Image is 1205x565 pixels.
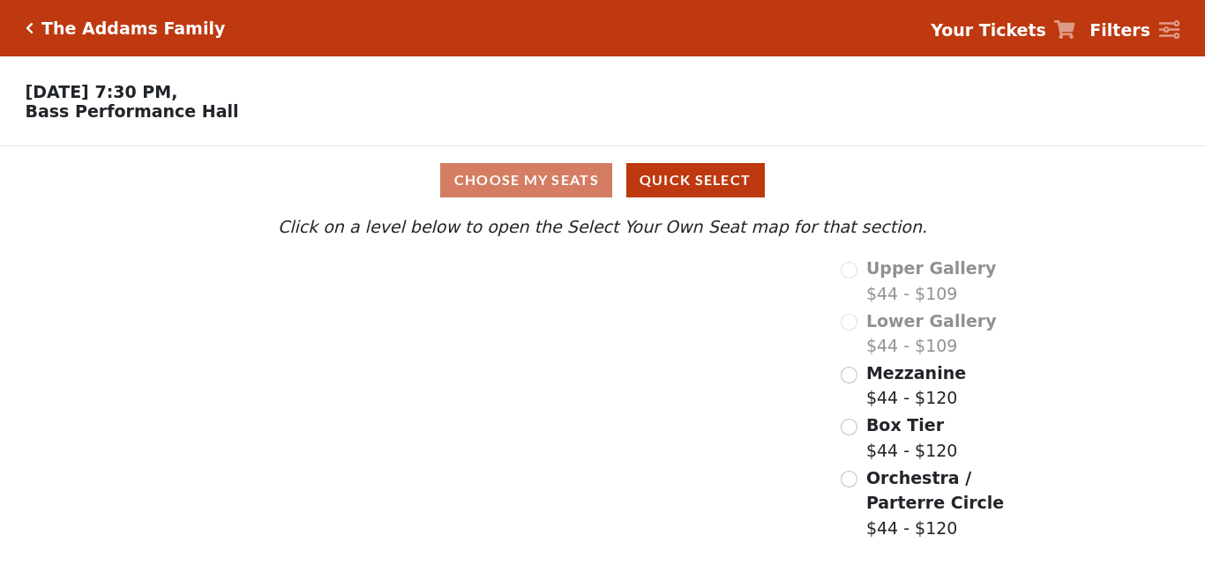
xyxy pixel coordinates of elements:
span: Orchestra / Parterre Circle [866,468,1004,513]
span: Upper Gallery [866,258,997,278]
a: Click here to go back to filters [26,22,34,34]
label: $44 - $120 [866,465,1042,541]
a: Filters [1089,18,1179,43]
path: Lower Gallery - Seats Available: 0 [320,314,574,394]
strong: Your Tickets [931,20,1046,40]
span: Lower Gallery [866,311,997,331]
span: Box Tier [866,415,944,435]
strong: Filters [1089,20,1150,40]
span: Mezzanine [866,363,966,383]
h5: The Addams Family [41,19,225,39]
label: $44 - $109 [866,309,997,359]
p: Click on a level below to open the Select Your Own Seat map for that section. [163,214,1042,240]
button: Quick Select [626,163,765,197]
a: Your Tickets [931,18,1075,43]
label: $44 - $120 [866,413,958,463]
path: Upper Gallery - Seats Available: 0 [302,266,542,323]
label: $44 - $109 [866,256,997,306]
label: $44 - $120 [866,361,966,411]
